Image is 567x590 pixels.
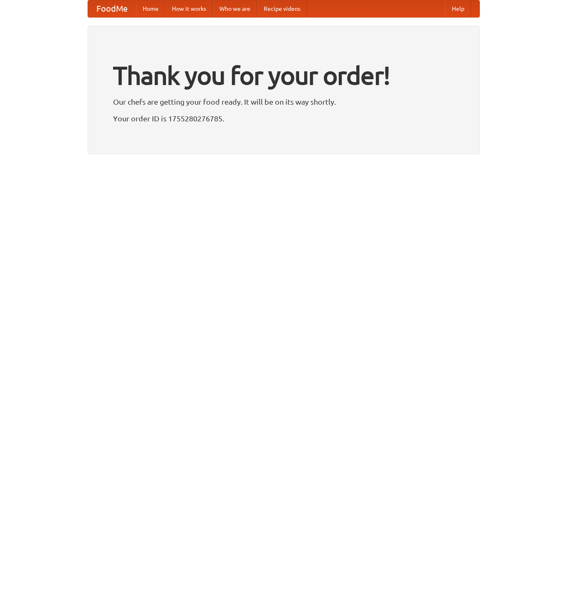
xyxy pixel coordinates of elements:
a: How it works [165,0,213,17]
a: Who we are [213,0,257,17]
a: Help [445,0,471,17]
a: Recipe videos [257,0,307,17]
a: Home [136,0,165,17]
p: Your order ID is 1755280276785. [113,112,454,125]
h1: Thank you for your order! [113,55,454,95]
p: Our chefs are getting your food ready. It will be on its way shortly. [113,95,454,108]
a: FoodMe [88,0,136,17]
